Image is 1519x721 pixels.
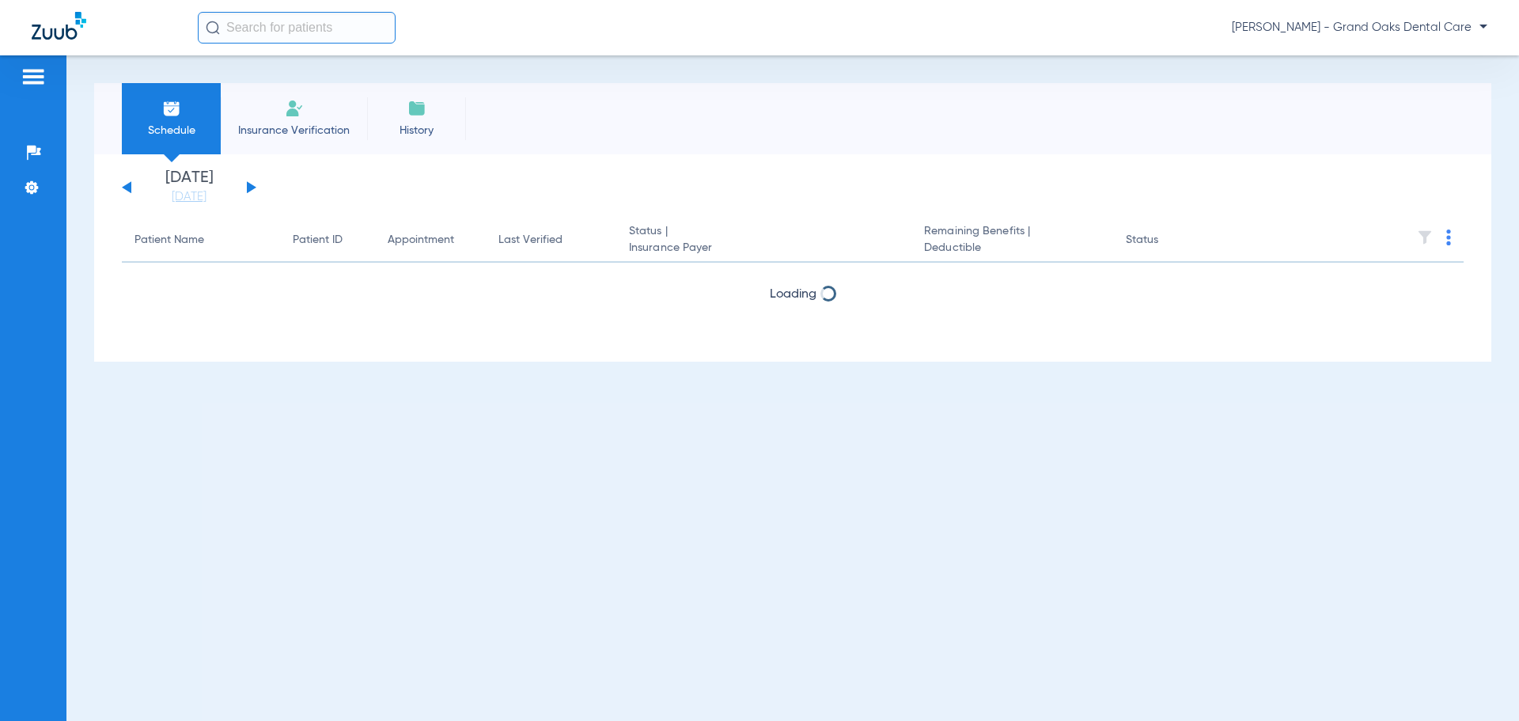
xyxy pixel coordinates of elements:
[388,232,454,249] div: Appointment
[1446,230,1451,245] img: group-dot-blue.svg
[293,232,362,249] div: Patient ID
[1113,218,1220,263] th: Status
[142,170,237,205] li: [DATE]
[924,240,1100,256] span: Deductible
[134,232,267,249] div: Patient Name
[498,232,563,249] div: Last Verified
[770,288,816,301] span: Loading
[162,99,181,118] img: Schedule
[1417,230,1433,245] img: filter.svg
[233,123,355,139] span: Insurance Verification
[198,12,396,44] input: Search for patients
[616,218,911,263] th: Status |
[379,123,454,139] span: History
[498,232,604,249] div: Last Verified
[1232,20,1487,36] span: [PERSON_NAME] - Grand Oaks Dental Care
[142,189,237,205] a: [DATE]
[911,218,1112,263] th: Remaining Benefits |
[134,232,204,249] div: Patient Name
[134,123,209,139] span: Schedule
[32,12,86,40] img: Zuub Logo
[629,240,899,256] span: Insurance Payer
[21,67,46,86] img: hamburger-icon
[388,232,473,249] div: Appointment
[293,232,343,249] div: Patient ID
[285,99,304,118] img: Manual Insurance Verification
[206,21,220,35] img: Search Icon
[407,99,426,118] img: History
